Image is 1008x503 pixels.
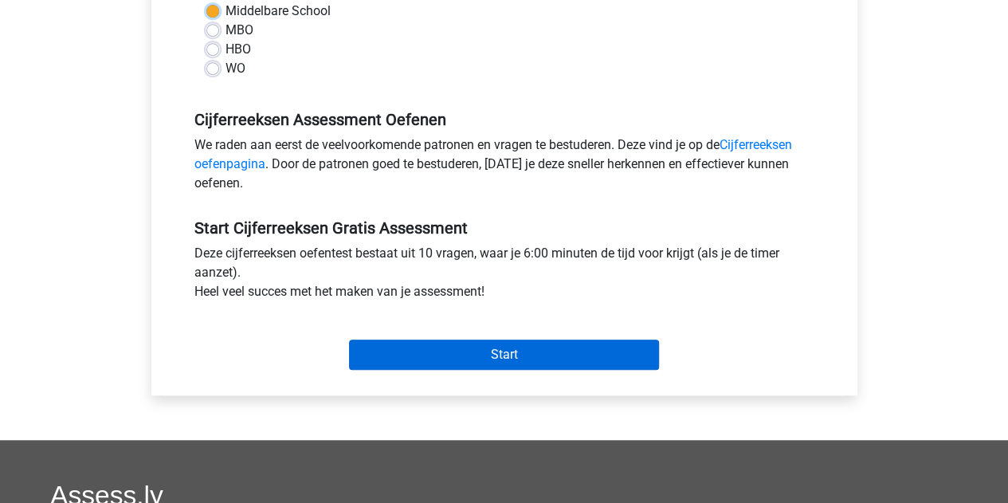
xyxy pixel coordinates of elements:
[194,218,814,238] h5: Start Cijferreeksen Gratis Assessment
[226,59,245,78] label: WO
[226,2,331,21] label: Middelbare School
[182,244,826,308] div: Deze cijferreeksen oefentest bestaat uit 10 vragen, waar je 6:00 minuten de tijd voor krijgt (als...
[349,340,659,370] input: Start
[194,110,814,129] h5: Cijferreeksen Assessment Oefenen
[226,21,253,40] label: MBO
[226,40,251,59] label: HBO
[182,136,826,199] div: We raden aan eerst de veelvoorkomende patronen en vragen te bestuderen. Deze vind je op de . Door...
